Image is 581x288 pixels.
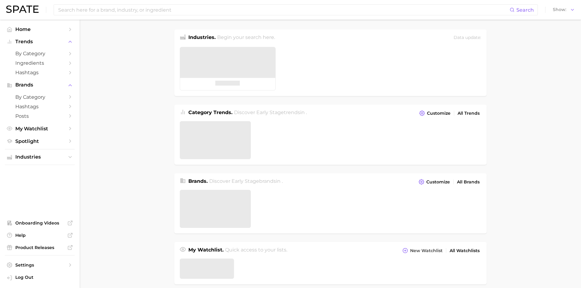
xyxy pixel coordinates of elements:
span: Customize [427,111,451,116]
a: Hashtags [5,102,75,111]
a: All Brands [455,178,481,186]
span: Help [15,232,64,238]
span: Onboarding Videos [15,220,64,226]
span: by Category [15,51,64,56]
span: Customize [426,179,450,185]
button: New Watchlist [401,246,444,255]
span: Trends [15,39,64,44]
h1: My Watchlist. [188,246,224,255]
span: Search [516,7,534,13]
a: My Watchlist [5,124,75,133]
span: Industries [15,154,64,160]
a: Hashtags [5,68,75,77]
span: Hashtags [15,104,64,109]
a: by Category [5,92,75,102]
a: Onboarding Videos [5,218,75,228]
a: Product Releases [5,243,75,252]
h2: Begin your search here. [217,34,275,42]
span: Product Releases [15,245,64,250]
span: All Brands [457,179,480,185]
span: New Watchlist [410,248,443,253]
a: Posts [5,111,75,121]
button: Brands [5,80,75,90]
span: Spotlight [15,138,64,144]
a: Help [5,231,75,240]
div: Data update: [454,34,481,42]
span: All Watchlists [450,248,480,253]
a: Ingredients [5,58,75,68]
span: Home [15,26,64,32]
a: Log out. Currently logged in with e-mail CSnow@ulta.com. [5,273,75,283]
a: All Watchlists [448,247,481,255]
span: Settings [15,262,64,268]
span: Category Trends . [188,109,232,115]
img: SPATE [6,6,39,13]
h1: Industries. [188,34,216,42]
button: Customize [418,109,452,117]
span: Hashtags [15,70,64,75]
a: Settings [5,260,75,270]
span: My Watchlist [15,126,64,132]
a: Spotlight [5,136,75,146]
span: Log Out [15,275,70,280]
a: All Trends [456,109,481,117]
span: Show [553,8,566,11]
button: Industries [5,152,75,162]
a: by Category [5,49,75,58]
a: Home [5,25,75,34]
span: Brands [15,82,64,88]
button: Customize [417,178,451,186]
span: Discover Early Stage brands in . [209,178,283,184]
h2: Quick access to your lists. [225,246,287,255]
span: Discover Early Stage trends in . [234,109,307,115]
input: Search here for a brand, industry, or ingredient [58,5,510,15]
span: Posts [15,113,64,119]
span: Ingredients [15,60,64,66]
span: All Trends [458,111,480,116]
span: by Category [15,94,64,100]
span: Brands . [188,178,208,184]
button: Show [551,6,576,14]
button: Trends [5,37,75,46]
